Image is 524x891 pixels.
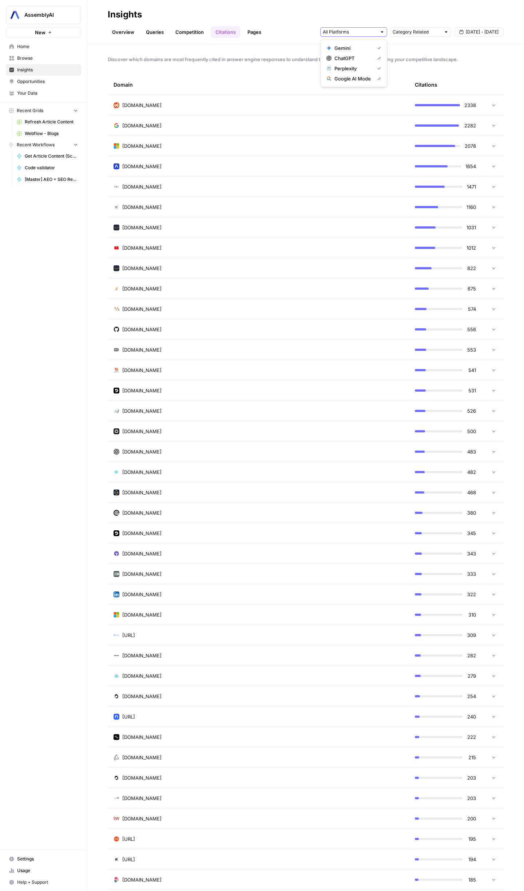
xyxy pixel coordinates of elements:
span: [DOMAIN_NAME] [122,611,162,618]
span: [DOMAIN_NAME] [122,530,162,537]
span: 282 [467,652,476,659]
a: Code validator [13,162,81,174]
img: e6kzb3kgqmh63b6omn3svf1bc1j0 [114,612,119,618]
span: 822 [467,265,476,272]
a: Insights [6,64,81,76]
a: Usage [6,865,81,876]
img: 0okyxmupk1pl4h1o5xmvl82snl9r [114,693,119,699]
span: Google AI Mode [334,75,372,82]
span: [DATE] - [DATE] [466,29,499,35]
span: [DOMAIN_NAME] [122,102,162,109]
img: vm3p9xuvjyp37igu3cuc8ys7u6zv [114,204,119,210]
span: [DOMAIN_NAME] [122,428,162,435]
img: qz88htmnxswuvpc8ypqpournc1s7 [114,856,119,862]
span: [DOMAIN_NAME] [122,468,162,476]
input: Category Related [393,28,441,36]
span: [DOMAIN_NAME] [122,285,162,292]
span: 222 [467,733,476,741]
img: 66ia99rxmd9vt38yeoex0z2bn71i [114,184,119,190]
input: All Platforms [323,28,377,36]
span: Refresh Article Content [25,119,78,125]
img: 2pcglv2njo79k3fhopm3h4jwlyka [114,775,119,781]
span: 195 [467,835,476,843]
span: Usage [17,867,78,874]
button: New [6,27,81,38]
span: [DOMAIN_NAME] [122,326,162,333]
img: thauszlj5804vacqn6p0x4cpce1e [114,673,119,679]
span: 279 [467,672,476,680]
span: [DOMAIN_NAME] [122,876,162,883]
span: 500 [467,428,476,435]
img: 0zkdcw4f2if10gixueqlxn0ffrb2 [114,245,119,251]
span: 2282 [464,122,476,129]
button: Workspace: AssemblyAI [6,6,81,24]
button: Recent Workflows [6,139,81,150]
span: Opportunities [17,78,78,85]
span: [URL] [122,856,135,863]
img: pmtuzdl91d42hm7lq4gx5mnm8cmp [114,632,119,638]
a: Citations [211,26,240,38]
img: oetsz20t6silgtzw6bl4hq9jej98 [114,367,119,373]
span: [DOMAIN_NAME] [122,550,162,557]
img: gnqxt6zfup4zzbwijp1hu04s9ntl [114,306,119,312]
img: ignhbrxz14c4284h0w2j1irtrgkv [114,163,119,169]
span: [DOMAIN_NAME] [122,448,162,455]
span: [DOMAIN_NAME] [122,509,162,516]
span: [DOMAIN_NAME] [122,774,162,781]
span: 1012 [467,244,476,252]
span: 309 [467,631,476,639]
a: Webflow - Blogs [13,128,81,139]
span: 1031 [467,224,476,231]
span: 254 [467,693,476,700]
span: New [35,29,45,36]
img: AssemblyAI Logo [8,8,21,21]
span: [DOMAIN_NAME] [122,407,162,415]
span: [DOMAIN_NAME] [122,754,162,761]
span: [DOMAIN_NAME] [122,346,162,353]
span: [DOMAIN_NAME] [122,591,162,598]
img: n6s0pv8a2wus5tmobq3vwtts8ucp [114,490,119,495]
span: 1160 [467,203,476,211]
img: c740eij0p1tewx655fxigjicmxi0 [114,816,119,821]
button: Help + Support [6,876,81,888]
span: [DOMAIN_NAME] [122,122,162,129]
span: 310 [467,611,476,618]
span: 675 [467,285,476,292]
span: 531 [467,387,476,394]
span: 194 [467,856,476,863]
img: zneskq12kabshl70ihgesg0lglck [114,551,119,557]
span: [DOMAIN_NAME] [122,244,162,252]
span: Discover which domains are most frequently cited in answer engine responses to understand the aut... [108,56,504,63]
span: 2338 [464,102,476,109]
a: Opportunities [6,76,81,87]
img: zssz1a79411jry7835ure9svfyi7 [114,653,119,658]
img: 5s5b3itb53wlevplgpvau00cqfcv [114,326,119,332]
span: [DOMAIN_NAME] [122,387,162,394]
span: 203 [467,774,476,781]
button: [DATE] - [DATE] [454,27,504,37]
a: Your Data [6,87,81,99]
span: 343 [467,550,476,557]
span: [DOMAIN_NAME] [122,672,162,680]
span: 185 [467,876,476,883]
span: [DOMAIN_NAME] [122,265,162,272]
img: nldeof00xc1uuk7sl4v0jma47k17 [114,286,119,292]
span: [DOMAIN_NAME] [122,163,162,170]
img: w1xpvwn229iyfimczc9cadz41mfo [114,755,119,760]
span: [DOMAIN_NAME] [122,693,162,700]
img: h176ohjusw24edejt7zkp0t537gb [114,225,119,230]
span: 541 [467,367,476,374]
a: [Master] AEO + SEO Refresh [13,174,81,185]
span: 483 [467,448,476,455]
span: Browse [17,55,78,62]
a: Competition [171,26,208,38]
span: 482 [467,468,476,476]
a: Overview [108,26,139,38]
span: ChatGPT [334,55,372,62]
span: [DOMAIN_NAME] [122,203,162,211]
span: 1471 [467,183,476,190]
img: g7js4capogrswxw4l600ijm2mps4 [114,795,119,801]
span: Perplexity [334,65,372,72]
a: Settings [6,853,81,865]
span: [DOMAIN_NAME] [122,367,162,374]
